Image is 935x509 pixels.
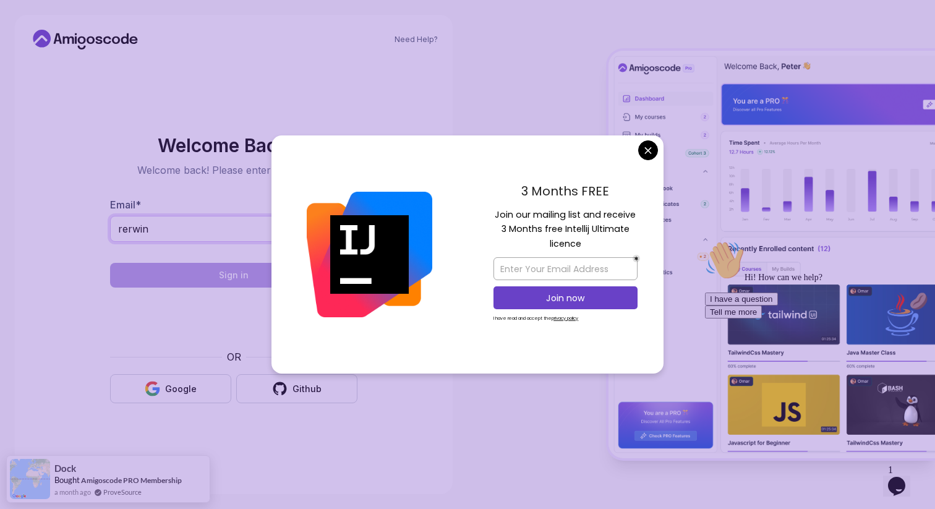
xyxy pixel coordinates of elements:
div: 👋Hi! How can we help?I have a questionTell me more [5,5,228,83]
img: :wave: [5,5,45,45]
img: provesource social proof notification image [10,459,50,499]
label: Email * [110,199,141,211]
input: Enter your email [110,216,357,242]
p: Welcome back! Please enter your details. [110,163,357,178]
a: Home link [30,30,141,49]
span: Bought [54,475,80,485]
a: Need Help? [395,35,438,45]
h2: Welcome Back [110,135,357,155]
iframe: chat widget [700,236,923,453]
button: I have a question [5,57,78,70]
iframe: Widget containing checkbox for hCaptcha security challenge [140,295,327,342]
span: 👋 [286,134,311,156]
span: a month ago [54,487,91,497]
iframe: chat widget [883,460,923,497]
button: Tell me more [5,70,62,83]
p: OR [227,349,241,364]
div: Sign in [219,269,249,281]
a: Amigoscode PRO Membership [81,476,182,485]
div: Google [165,383,197,395]
span: Dock [54,463,76,474]
button: Google [110,374,231,403]
span: Hi! How can we help? [5,37,122,46]
button: Github [236,374,357,403]
img: Amigoscode Dashboard [608,51,935,458]
a: ProveSource [103,487,142,497]
button: Sign in [110,263,357,288]
div: Github [292,383,322,395]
